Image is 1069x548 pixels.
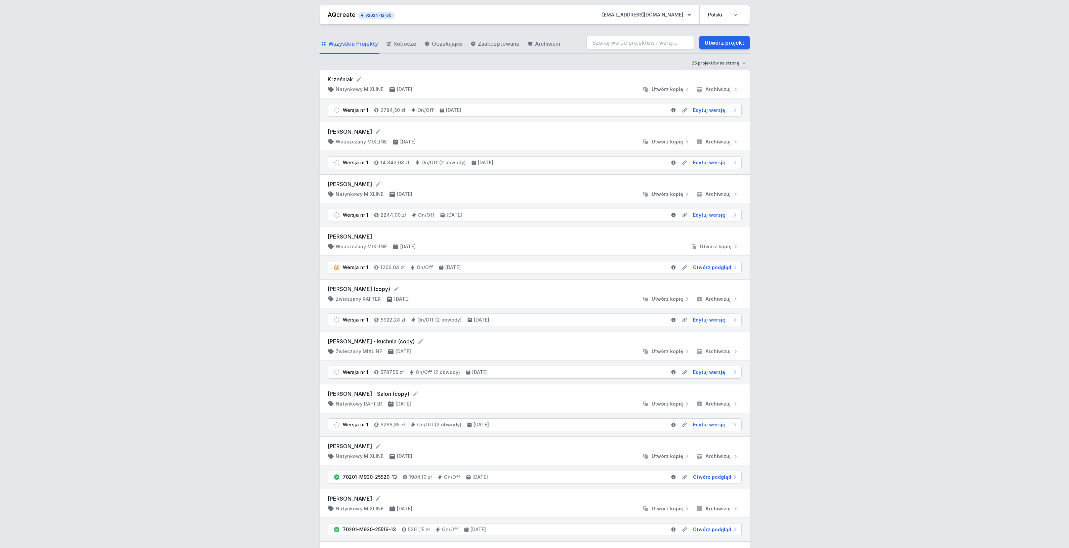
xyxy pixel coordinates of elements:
[432,40,462,48] span: Oczekujące
[417,421,461,428] h4: On/Off (2 obwody)
[380,212,406,218] h4: 2244,00 zł
[705,296,731,302] span: Archiwizuj
[447,212,462,218] h4: [DATE]
[652,86,683,93] span: Utwórz kopię
[336,296,381,302] h4: Zwieszany RAFTER
[417,107,434,114] h4: On/Off
[652,401,683,407] span: Utwórz kopię
[652,138,683,145] span: Utwórz kopię
[380,159,409,166] h4: 14 842,08 zł
[693,369,725,376] span: Edytuj wersję
[336,86,383,93] h4: Natynkowy MIXLINE
[705,505,731,512] span: Archiwizuj
[693,421,725,428] span: Edytuj wersję
[397,86,412,93] h4: [DATE]
[444,474,460,480] h4: On/Off
[693,348,742,355] button: Archiwizuj
[693,401,742,407] button: Archiwizuj
[693,453,742,460] button: Archiwizuj
[320,34,379,54] a: Wszystkie Projekty
[356,76,362,83] button: Edytuj nazwę projektu
[336,243,387,250] h4: Wpuszczany MIXLINE
[358,11,395,19] button: v2024-12-30
[690,212,739,218] a: Edytuj wersję
[445,264,461,271] h4: [DATE]
[362,13,392,18] span: v2024-12-30
[380,317,405,323] h4: 6922,28 zł
[336,401,382,407] h4: Natynkowy RAFTER
[380,264,405,271] h4: 1206,04 zł
[418,212,435,218] h4: On/Off
[328,442,742,450] form: [PERSON_NAME]
[336,138,387,145] h4: Wpuszczany MIXLINE
[693,264,731,271] span: Otwórz podgląd
[640,348,693,355] button: Utwórz kopię
[640,453,693,460] button: Utwórz kopię
[640,505,693,512] button: Utwórz kopię
[652,296,683,302] span: Utwórz kopię
[693,505,742,512] button: Archiwizuj
[400,138,416,145] h4: [DATE]
[397,505,412,512] h4: [DATE]
[417,317,462,323] h4: On/Off (2 obwody)
[336,453,383,460] h4: Natynkowy MIXLINE
[393,286,400,292] button: Edytuj nazwę projektu
[343,317,368,323] div: Wersja nr 1
[640,86,693,93] button: Utwórz kopię
[478,159,493,166] h4: [DATE]
[333,107,340,114] img: draft.svg
[328,285,742,293] form: [PERSON_NAME] (copy)
[343,421,368,428] div: Wersja nr 1
[690,317,739,323] a: Edytuj wersję
[640,401,693,407] button: Utwórz kopię
[693,86,742,93] button: Archiwizuj
[375,128,381,135] button: Edytuj nazwę projektu
[478,40,520,48] span: Zaakceptowane
[705,453,731,460] span: Archiwizuj
[416,369,460,376] h4: On/Off (2 obwody)
[469,34,521,54] a: Zaakceptowane
[535,40,560,48] span: Archiwum
[699,36,750,49] a: Utwórz projekt
[328,233,742,241] h3: [PERSON_NAME]
[446,107,461,114] h4: [DATE]
[693,526,731,533] span: Otwórz podgląd
[333,264,340,271] img: pending.svg
[640,138,693,145] button: Utwórz kopię
[385,34,418,54] a: Robocze
[693,474,731,480] span: Otwórz podgląd
[705,401,731,407] span: Archiwizuj
[375,443,381,450] button: Edytuj nazwę projektu
[705,86,731,93] span: Archiwizuj
[690,421,739,428] a: Edytuj wersję
[343,159,368,166] div: Wersja nr 1
[690,159,739,166] a: Edytuj wersję
[400,243,416,250] h4: [DATE]
[640,296,693,302] button: Utwórz kopię
[343,474,397,480] div: 70201-M930-25520-13
[343,369,368,376] div: Wersja nr 1
[705,348,731,355] span: Archiwizuj
[333,159,340,166] img: draft.svg
[394,296,410,302] h4: [DATE]
[700,243,732,250] span: Utwórz kopię
[652,348,683,355] span: Utwórz kopię
[470,526,486,533] h4: [DATE]
[397,453,412,460] h4: [DATE]
[343,212,368,218] div: Wersja nr 1
[394,40,416,48] span: Robocze
[421,159,466,166] h4: On/Off (2 obwody)
[690,264,739,271] a: Otwórz podgląd
[328,40,378,48] span: Wszystkie Projekty
[474,317,489,323] h4: [DATE]
[688,243,742,250] button: Utwórz kopię
[586,36,694,49] input: Szukaj wśród projektów i wersji...
[693,191,742,198] button: Archiwizuj
[705,138,731,145] span: Archiwizuj
[640,191,693,198] button: Utwórz kopię
[333,421,340,428] img: draft.svg
[328,11,356,18] a: AQcreate
[526,34,562,54] a: Archiwum
[652,505,683,512] span: Utwórz kopię
[375,495,381,502] button: Edytuj nazwę projektu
